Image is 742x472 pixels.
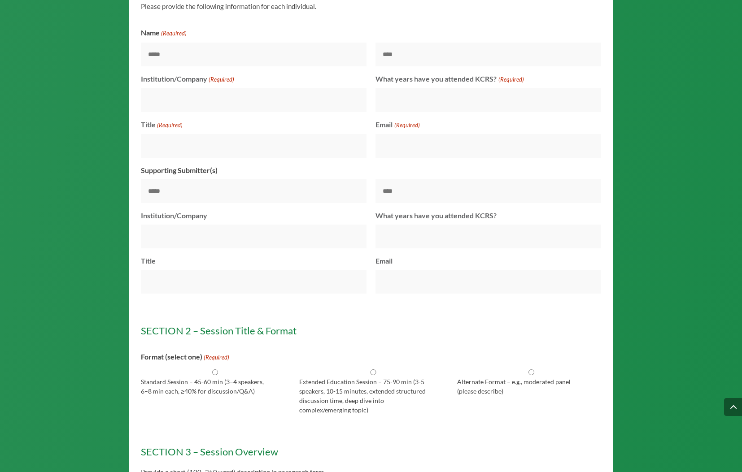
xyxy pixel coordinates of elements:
[141,326,594,340] h3: SECTION 2 – Session Title & Format
[141,165,218,176] legend: Supporting Submitter(s)
[161,28,187,39] span: (Required)
[141,377,271,396] label: Standard Session – 45-60 min (3–4 speakers, 6–8 min each, ≥40% for discussion/Q&A)
[375,74,524,85] label: What years have you attended KCRS?
[208,74,235,85] span: (Required)
[141,74,234,85] label: Institution/Company
[299,377,429,415] label: Extended Education Session – 75-90 min (3-5 speakers, 10-15 minutes, extended structured discussi...
[141,447,594,461] h3: SECTION 3 – Session Overview
[375,210,497,221] label: What years have you attended KCRS?
[375,119,419,130] label: Email
[141,27,187,39] legend: Name
[457,377,587,396] label: Alternate Format – e.g., moderated panel (please describe)
[157,120,183,130] span: (Required)
[141,119,183,130] label: Title
[393,120,420,130] span: (Required)
[375,255,393,266] label: Email
[498,74,524,85] span: (Required)
[141,351,229,363] legend: Format (select one)
[141,255,156,266] label: Title
[203,352,230,363] span: (Required)
[141,210,207,221] label: Institution/Company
